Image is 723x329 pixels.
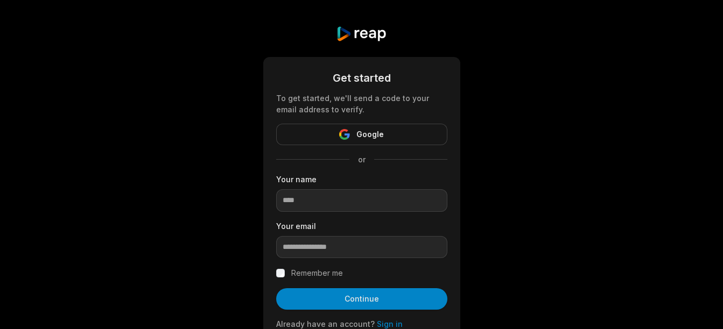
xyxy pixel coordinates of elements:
[276,319,375,328] span: Already have an account?
[349,154,374,165] span: or
[336,26,387,42] img: reap
[276,174,447,185] label: Your name
[276,92,447,115] div: To get started, we'll send a code to your email address to verify.
[276,70,447,86] div: Get started
[291,267,343,280] label: Remember me
[276,288,447,310] button: Continue
[377,319,403,328] a: Sign in
[276,124,447,145] button: Google
[276,220,447,232] label: Your email
[356,128,384,141] span: Google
